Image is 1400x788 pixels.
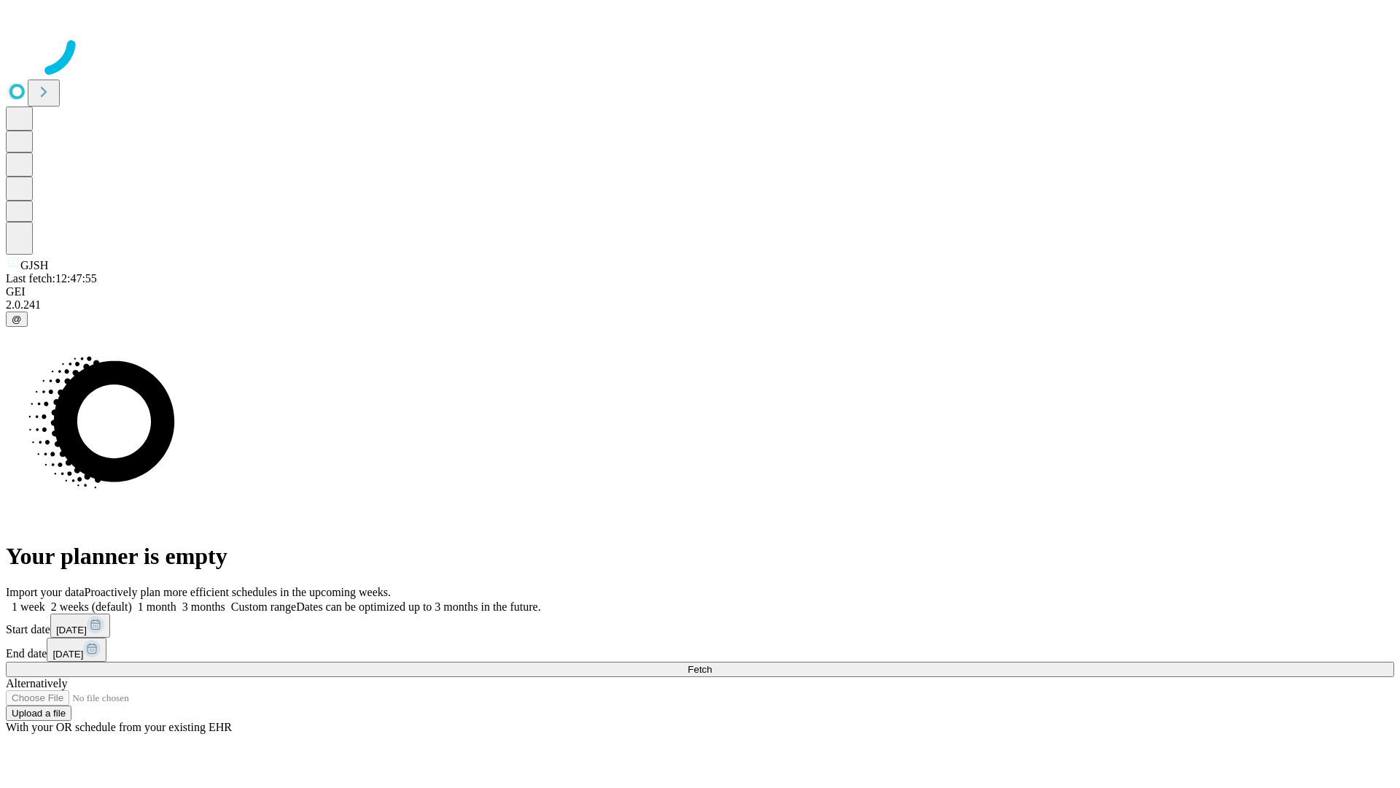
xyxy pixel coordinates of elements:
[52,649,83,660] span: [DATE]
[51,600,132,613] span: 2 weeks (default)
[6,614,1394,638] div: Start date
[6,285,1394,298] div: GEI
[6,638,1394,662] div: End date
[296,600,540,613] span: Dates can be optimized up to 3 months in the future.
[12,600,45,613] span: 1 week
[138,600,176,613] span: 1 month
[6,706,71,721] button: Upload a file
[6,543,1394,570] h1: Your planner is empty
[47,638,106,662] button: [DATE]
[6,677,67,689] span: Alternatively
[12,314,22,325] span: @
[6,312,28,327] button: @
[6,721,232,733] span: With your OR schedule from your existing EHR
[182,600,225,613] span: 3 months
[6,586,85,598] span: Import your data
[50,614,110,638] button: [DATE]
[85,586,391,598] span: Proactively plan more efficient schedules in the upcoming weeks.
[6,662,1394,677] button: Fetch
[56,625,87,636] span: [DATE]
[688,664,712,675] span: Fetch
[6,298,1394,312] div: 2.0.241
[6,272,97,285] span: Last fetch: 12:47:55
[20,259,48,271] span: GJSH
[231,600,296,613] span: Custom range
